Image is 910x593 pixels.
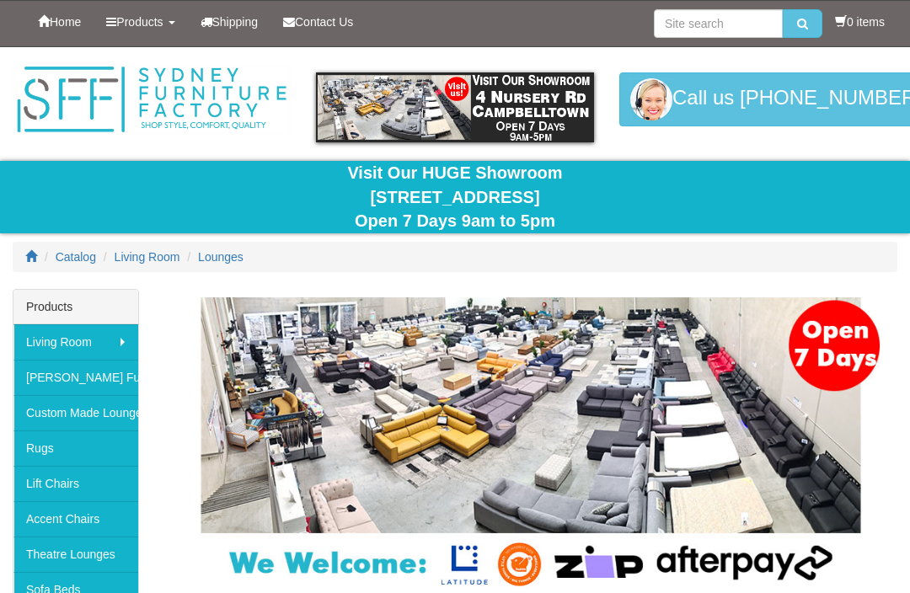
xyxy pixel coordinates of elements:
span: Contact Us [295,15,353,29]
span: Home [50,15,81,29]
a: Products [94,1,187,43]
span: Shipping [212,15,259,29]
li: 0 items [835,13,885,30]
img: Sydney Furniture Factory [13,64,291,136]
a: Accent Chairs [13,501,138,537]
a: Theatre Lounges [13,537,138,572]
a: Lounges [198,250,244,264]
a: Lift Chairs [13,466,138,501]
img: showroom.gif [316,72,594,142]
a: Contact Us [270,1,366,43]
a: Home [25,1,94,43]
a: [PERSON_NAME] Furniture [13,360,138,395]
input: Site search [654,9,783,38]
div: Visit Our HUGE Showroom [STREET_ADDRESS] Open 7 Days 9am to 5pm [13,161,897,233]
a: Living Room [13,324,138,360]
div: Products [13,290,138,324]
span: Products [116,15,163,29]
img: Lounges [164,297,897,589]
a: Living Room [115,250,180,264]
a: Shipping [188,1,271,43]
a: Custom Made Lounges [13,395,138,430]
a: Catalog [56,250,96,264]
a: Rugs [13,430,138,466]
